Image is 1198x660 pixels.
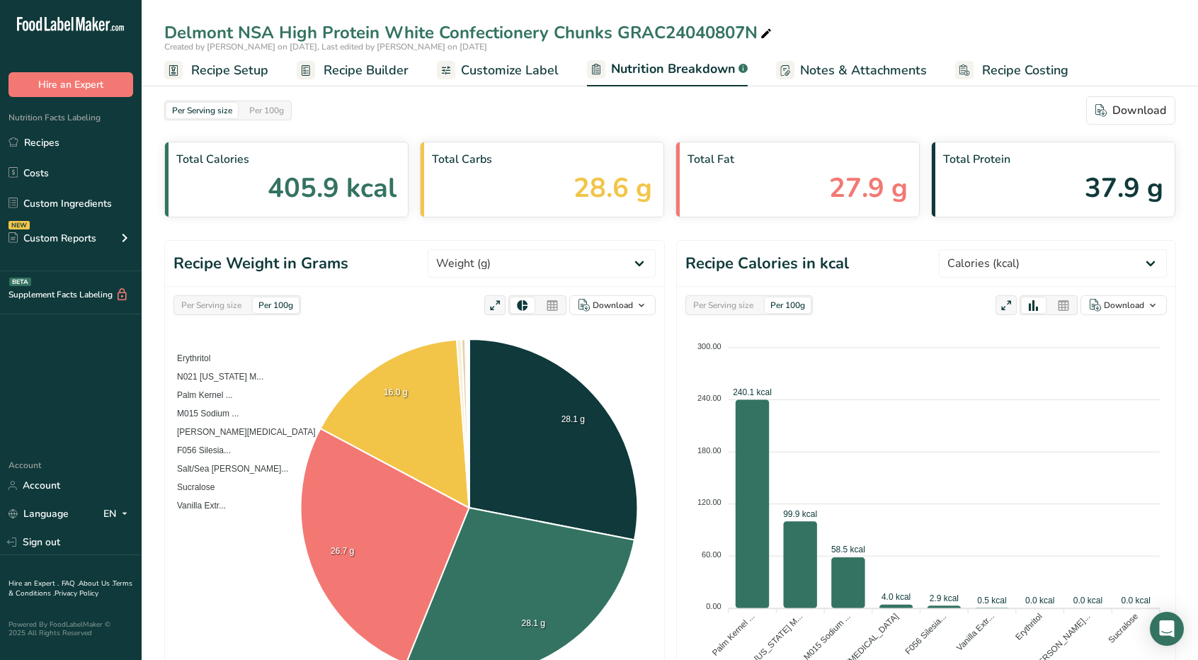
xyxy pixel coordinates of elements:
a: Privacy Policy [55,588,98,598]
a: Hire an Expert . [8,579,59,588]
tspan: 60.00 [702,550,721,559]
tspan: 240.00 [697,394,721,402]
div: Custom Reports [8,231,96,246]
span: Recipe Setup [191,61,268,80]
span: Vanilla Extr... [166,501,226,511]
span: N021 [US_STATE] M... [166,372,263,382]
span: Total Protein [943,151,1163,168]
button: Hire an Expert [8,72,133,97]
div: Download [1095,102,1166,119]
tspan: 0.00 [706,602,721,610]
div: Download [1104,299,1144,312]
h1: Recipe Calories in kcal [685,252,849,275]
div: Delmont NSA High Protein White Confectionery Chunks GRAC24040807N [164,20,775,45]
span: Sucralose [166,482,215,492]
a: FAQ . [62,579,79,588]
div: EN [103,506,133,523]
button: Download [1080,295,1167,315]
span: [PERSON_NAME][MEDICAL_DATA] [166,427,316,437]
span: 405.9 kcal [268,168,397,208]
div: NEW [8,221,30,229]
div: Download [593,299,633,312]
tspan: Palm Kernel ... [710,611,757,658]
span: M015 Sodium ... [166,409,239,419]
div: BETA [9,278,31,286]
tspan: 120.00 [697,498,721,506]
a: Language [8,501,69,526]
div: Per Serving size [688,297,759,313]
a: Recipe Setup [164,55,268,86]
span: Created by [PERSON_NAME] on [DATE], Last edited by [PERSON_NAME] on [DATE] [164,41,487,52]
a: Terms & Conditions . [8,579,132,598]
span: Salt/Sea [PERSON_NAME]... [166,464,288,474]
a: Notes & Attachments [776,55,927,86]
div: Per 100g [765,297,811,313]
div: Per 100g [253,297,299,313]
span: Recipe Costing [982,61,1068,80]
div: Open Intercom Messenger [1150,612,1184,646]
span: F056 Silesia... [166,445,231,455]
tspan: 180.00 [697,446,721,455]
span: Notes & Attachments [800,61,927,80]
tspan: 300.00 [697,342,721,351]
span: 37.9 g [1085,168,1163,208]
tspan: Vanilla Extr... [954,611,996,653]
span: 28.6 g [574,168,652,208]
a: Nutrition Breakdown [587,53,748,87]
tspan: Erythritol [1013,611,1044,642]
span: Recipe Builder [324,61,409,80]
span: Nutrition Breakdown [611,59,736,79]
span: Total Calories [176,151,397,168]
span: Total Fat [688,151,908,168]
span: Total Carbs [432,151,652,168]
h1: Recipe Weight in Grams [173,252,348,275]
span: 27.9 g [829,168,908,208]
div: Powered By FoodLabelMaker © 2025 All Rights Reserved [8,620,133,637]
a: Customize Label [437,55,559,86]
a: Recipe Costing [955,55,1068,86]
button: Download [569,295,656,315]
a: About Us . [79,579,113,588]
span: Erythritol [166,353,210,363]
button: Download [1086,96,1175,125]
span: Palm Kernel ... [166,390,233,400]
div: Per 100g [244,103,290,118]
span: Customize Label [461,61,559,80]
tspan: Sucralose [1106,611,1140,645]
div: Per Serving size [176,297,247,313]
a: Recipe Builder [297,55,409,86]
div: Per Serving size [166,103,238,118]
tspan: F056 Silesia... [903,611,949,656]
